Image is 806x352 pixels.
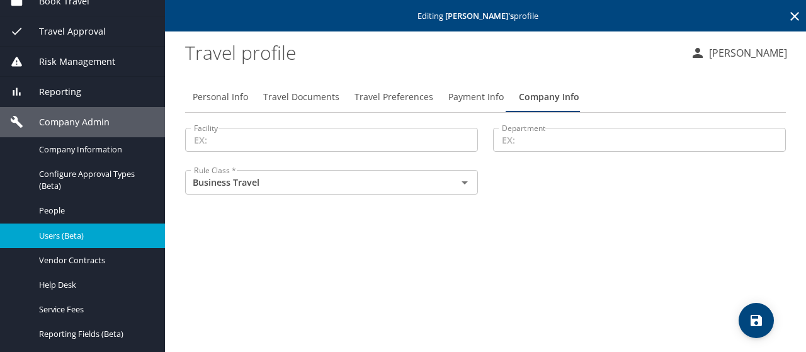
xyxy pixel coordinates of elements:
[456,174,474,191] button: Open
[685,42,792,64] button: [PERSON_NAME]
[739,303,774,338] button: save
[23,25,106,38] span: Travel Approval
[519,89,579,105] span: Company Info
[39,168,150,192] span: Configure Approval Types (Beta)
[39,254,150,266] span: Vendor Contracts
[185,33,680,72] h1: Travel profile
[39,230,150,242] span: Users (Beta)
[23,55,115,69] span: Risk Management
[445,10,514,21] strong: [PERSON_NAME] 's
[23,115,110,129] span: Company Admin
[39,328,150,340] span: Reporting Fields (Beta)
[39,205,150,217] span: People
[355,89,433,105] span: Travel Preferences
[185,82,786,112] div: Profile
[39,304,150,315] span: Service Fees
[705,45,787,60] p: [PERSON_NAME]
[23,85,81,99] span: Reporting
[193,89,248,105] span: Personal Info
[493,128,786,152] input: EX:
[39,279,150,291] span: Help Desk
[39,144,150,156] span: Company Information
[448,89,504,105] span: Payment Info
[185,128,478,152] input: EX:
[263,89,339,105] span: Travel Documents
[169,12,802,20] p: Editing profile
